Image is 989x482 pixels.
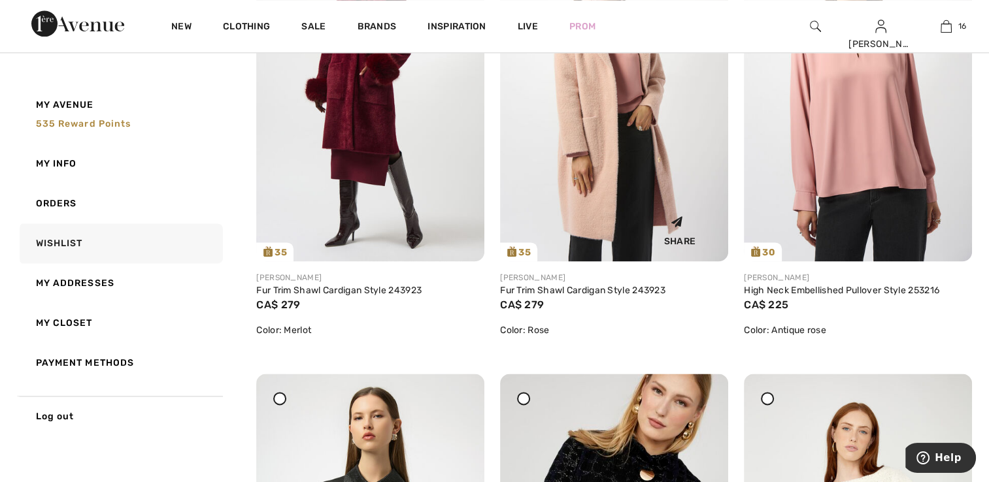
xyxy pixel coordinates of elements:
[358,21,397,35] a: Brands
[941,18,952,34] img: My Bag
[171,21,192,35] a: New
[744,323,972,337] div: Color: Antique rose
[500,272,728,283] div: [PERSON_NAME]
[31,10,124,37] img: 1ère Avenue
[427,21,486,35] span: Inspiration
[17,184,223,223] a: Orders
[17,303,223,343] a: My Closet
[500,298,544,311] span: CA$ 279
[36,118,131,129] span: 535 Reward points
[36,98,94,112] span: My Avenue
[518,20,538,33] a: Live
[301,21,326,35] a: Sale
[500,323,728,337] div: Color: Rose
[223,21,270,35] a: Clothing
[569,20,595,33] a: Prom
[17,144,223,184] a: My Info
[500,285,665,296] a: Fur Trim Shawl Cardigan Style 243923
[17,343,223,383] a: Payment Methods
[256,298,300,311] span: CA$ 279
[744,298,788,311] span: CA$ 225
[848,37,913,51] div: [PERSON_NAME]
[17,223,223,263] a: Wishlist
[256,285,422,296] a: Fur Trim Shawl Cardigan Style 243923
[744,272,972,283] div: [PERSON_NAME]
[256,272,484,283] div: [PERSON_NAME]
[744,285,939,296] a: High Neck Embellished Pullover Style 253216
[875,18,886,34] img: My Info
[875,20,886,32] a: Sign In
[905,443,976,475] iframe: Opens a widget where you can find more information
[641,205,719,251] div: Share
[17,396,223,436] a: Log out
[810,18,821,34] img: search the website
[914,18,978,34] a: 16
[958,20,967,32] span: 16
[17,263,223,303] a: My Addresses
[256,323,484,337] div: Color: Merlot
